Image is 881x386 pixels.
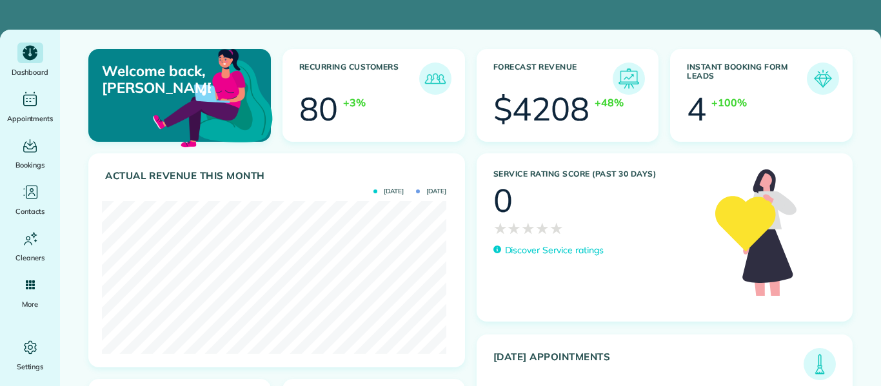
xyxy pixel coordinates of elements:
img: icon_recurring_customers-cf858462ba22bcd05b5a5880d41d6543d210077de5bb9ebc9590e49fd87d84ed.png [422,66,448,92]
span: Cleaners [15,251,45,264]
span: Contacts [15,205,45,218]
p: Discover Service ratings [505,244,604,257]
span: [DATE] [416,188,446,195]
span: ★ [535,217,549,240]
img: icon_forecast_revenue-8c13a41c7ed35a8dcfafea3cbb826a0462acb37728057bba2d056411b612bbbe.png [616,66,642,92]
h3: Recurring Customers [299,63,419,95]
h3: [DATE] Appointments [493,351,804,380]
span: ★ [549,217,564,240]
p: Welcome back, [PERSON_NAME]! [102,63,211,97]
a: Discover Service ratings [493,244,604,257]
span: ★ [521,217,535,240]
span: Appointments [7,112,54,125]
a: Contacts [5,182,55,218]
div: 0 [493,184,513,217]
a: Bookings [5,135,55,171]
h3: Service Rating score (past 30 days) [493,169,703,179]
div: +48% [595,95,624,110]
span: Bookings [15,159,45,171]
img: icon_form_leads-04211a6a04a5b2264e4ee56bc0799ec3eb69b7e499cbb523a139df1d13a81ae0.png [810,66,836,92]
a: Settings [5,337,55,373]
span: ★ [507,217,521,240]
span: Settings [17,360,44,373]
span: [DATE] [373,188,404,195]
span: Dashboard [12,66,48,79]
div: +100% [711,95,747,110]
span: More [22,298,38,311]
a: Dashboard [5,43,55,79]
div: 80 [299,93,338,125]
img: dashboard_welcome-42a62b7d889689a78055ac9021e634bf52bae3f8056760290aed330b23ab8690.png [150,34,275,159]
div: +3% [343,95,366,110]
a: Appointments [5,89,55,125]
span: ★ [493,217,508,240]
h3: Actual Revenue this month [105,170,451,182]
a: Cleaners [5,228,55,264]
div: $4208 [493,93,590,125]
div: 4 [687,93,706,125]
img: icon_todays_appointments-901f7ab196bb0bea1936b74009e4eb5ffbc2d2711fa7634e0d609ed5ef32b18b.png [807,351,833,377]
h3: Forecast Revenue [493,63,613,95]
h3: Instant Booking Form Leads [687,63,807,95]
